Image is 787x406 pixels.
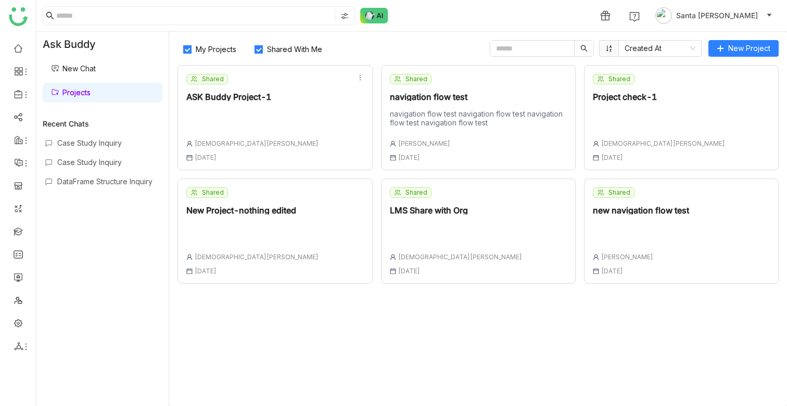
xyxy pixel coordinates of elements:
[405,74,427,84] span: Shared
[51,64,96,73] a: New Chat
[608,74,630,84] span: Shared
[676,10,758,21] span: Santa [PERSON_NAME]
[655,7,672,24] img: avatar
[601,253,653,261] span: [PERSON_NAME]
[36,32,169,57] div: Ask Buddy
[202,74,224,84] span: Shared
[601,267,623,275] span: [DATE]
[728,43,770,54] span: New Project
[360,8,388,23] img: ask-buddy-normal.svg
[601,139,725,147] span: [DEMOGRAPHIC_DATA][PERSON_NAME]
[340,12,349,20] img: search-type.svg
[398,154,420,161] span: [DATE]
[263,45,326,54] span: Shared With Me
[186,206,319,214] div: New Project-nothing edited
[57,177,160,186] div: DataFrame Structure Inquiry
[57,138,160,147] div: Case Study Inquiry
[195,253,319,261] span: [DEMOGRAPHIC_DATA][PERSON_NAME]
[708,40,779,57] button: New Project
[405,188,427,197] span: Shared
[43,119,162,128] div: Recent Chats
[192,45,240,54] span: My Projects
[601,154,623,161] span: [DATE]
[593,93,725,101] div: Project check-1
[625,41,695,56] nz-select-item: Created At
[629,11,640,22] img: help.svg
[398,253,522,261] span: [DEMOGRAPHIC_DATA][PERSON_NAME]
[398,267,420,275] span: [DATE]
[195,154,217,161] span: [DATE]
[593,206,689,214] div: new navigation flow test
[51,88,91,97] a: Projects
[390,206,522,214] div: LMS Share with Org
[186,93,319,101] div: ASK Buddy Project-1
[202,188,224,197] span: Shared
[9,7,28,26] img: logo
[195,139,319,147] span: [DEMOGRAPHIC_DATA][PERSON_NAME]
[398,139,450,147] span: [PERSON_NAME]
[195,267,217,275] span: [DATE]
[653,7,775,24] button: Santa [PERSON_NAME]
[57,158,160,167] div: Case Study Inquiry
[608,188,630,197] span: Shared
[390,109,567,127] div: navigation flow test navigation flow test navigation flow test navigation flow test
[390,93,567,101] div: navigation flow test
